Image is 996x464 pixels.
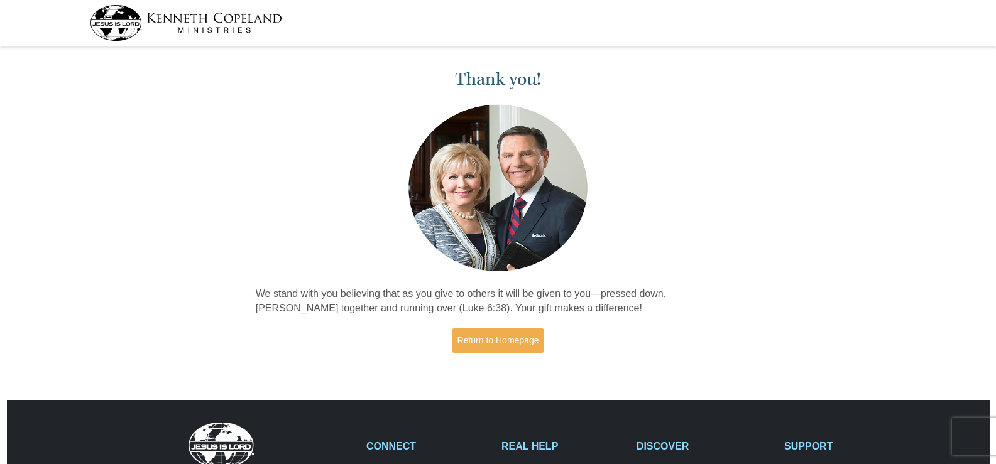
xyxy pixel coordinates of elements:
[90,5,282,41] img: kcm-header-logo.svg
[452,328,545,353] a: Return to Homepage
[501,440,623,452] h2: REAL HELP
[256,69,741,90] h1: Thank you!
[405,102,591,274] img: Kenneth and Gloria
[784,440,906,452] h2: SUPPORT
[637,440,771,452] h2: DISCOVER
[366,440,488,452] h2: CONNECT
[256,287,741,316] p: We stand with you believing that as you give to others it will be given to you—pressed down, [PER...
